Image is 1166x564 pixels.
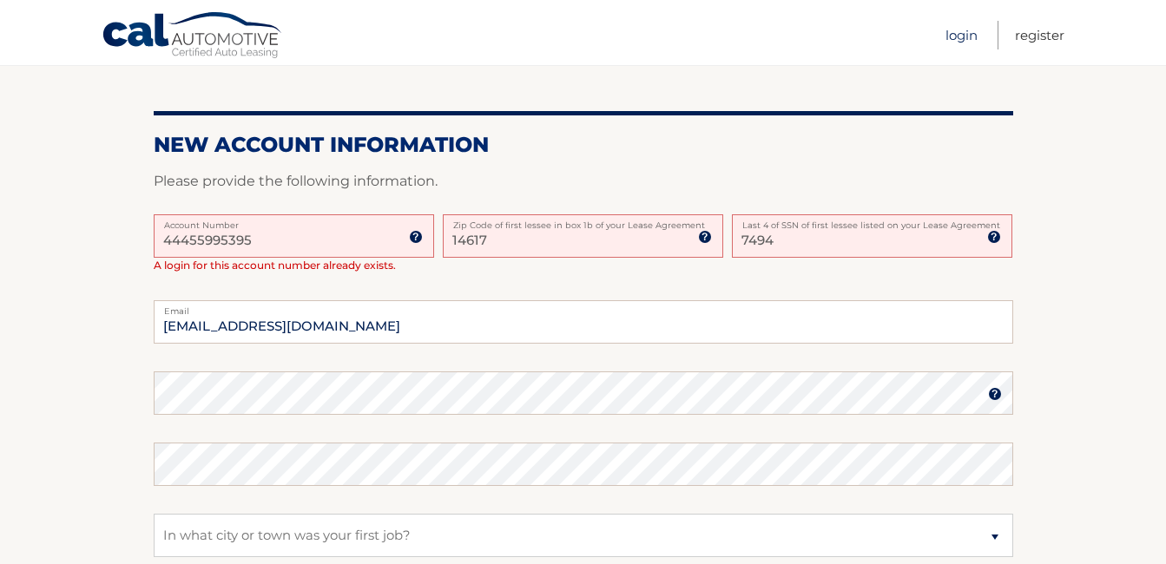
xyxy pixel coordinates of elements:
img: tooltip.svg [409,230,423,244]
a: Register [1015,21,1064,49]
label: Account Number [154,214,434,228]
a: Login [945,21,978,49]
img: tooltip.svg [698,230,712,244]
input: Zip Code [443,214,723,258]
img: tooltip.svg [988,387,1002,401]
label: Last 4 of SSN of first lessee listed on your Lease Agreement [732,214,1012,228]
label: Email [154,300,1013,314]
label: Zip Code of first lessee in box 1b of your Lease Agreement [443,214,723,228]
a: Cal Automotive [102,11,284,62]
input: SSN or EIN (last 4 digits only) [732,214,1012,258]
input: Email [154,300,1013,344]
span: A login for this account number already exists. [154,259,396,272]
input: Account Number [154,214,434,258]
h2: New Account Information [154,132,1013,158]
img: tooltip.svg [987,230,1001,244]
p: Please provide the following information. [154,169,1013,193]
